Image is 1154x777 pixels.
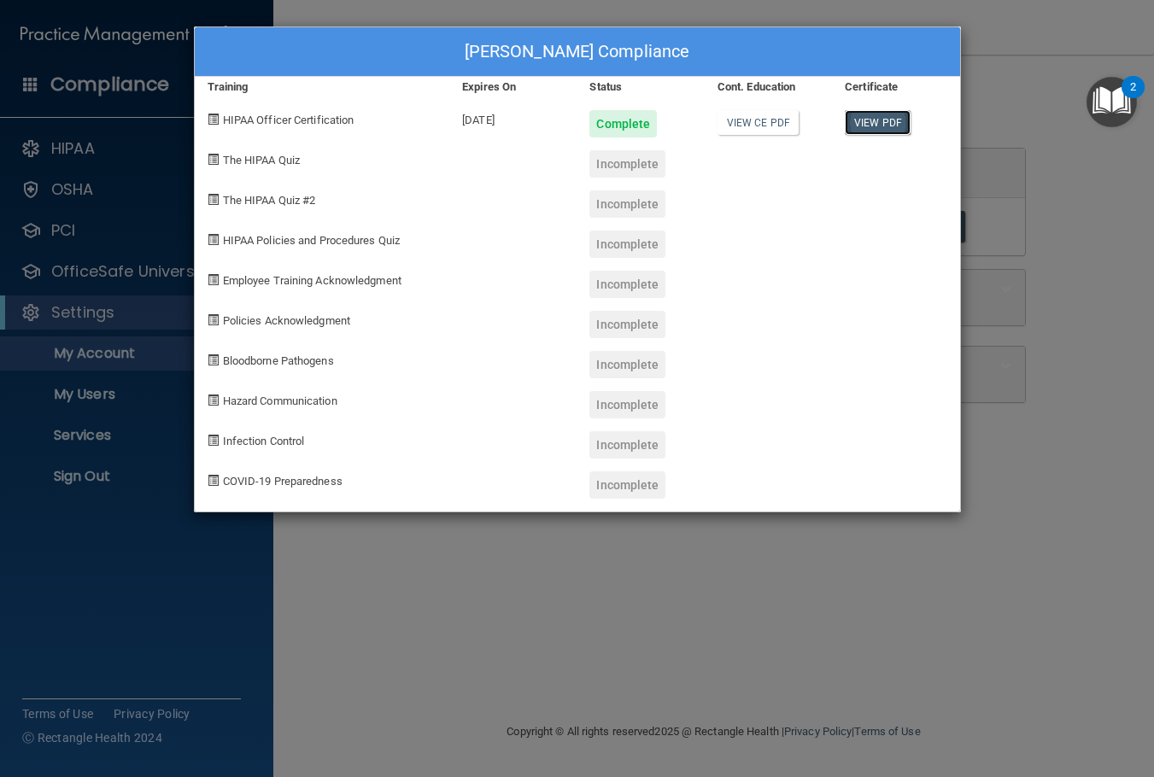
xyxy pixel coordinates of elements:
[589,351,665,378] div: Incomplete
[449,77,577,97] div: Expires On
[223,194,316,207] span: The HIPAA Quiz #2
[223,274,401,287] span: Employee Training Acknowledgment
[705,77,832,97] div: Cont. Education
[223,435,305,447] span: Infection Control
[845,110,911,135] a: View PDF
[589,471,665,499] div: Incomplete
[449,97,577,137] div: [DATE]
[589,311,665,338] div: Incomplete
[195,77,450,97] div: Training
[223,234,400,247] span: HIPAA Policies and Procedures Quiz
[577,77,704,97] div: Status
[223,154,300,166] span: The HIPAA Quiz
[1087,77,1137,127] button: Open Resource Center, 2 new notifications
[1069,659,1133,724] iframe: Drift Widget Chat Controller
[223,314,350,327] span: Policies Acknowledgment
[589,231,665,258] div: Incomplete
[589,271,665,298] div: Incomplete
[223,394,337,407] span: Hazard Communication
[589,391,665,418] div: Incomplete
[223,475,343,488] span: COVID-19 Preparedness
[1130,87,1136,109] div: 2
[223,354,334,367] span: Bloodborne Pathogens
[832,77,959,97] div: Certificate
[589,431,665,459] div: Incomplete
[589,110,657,137] div: Complete
[195,27,960,77] div: [PERSON_NAME] Compliance
[589,190,665,218] div: Incomplete
[223,114,354,126] span: HIPAA Officer Certification
[589,150,665,178] div: Incomplete
[718,110,799,135] a: View CE PDF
